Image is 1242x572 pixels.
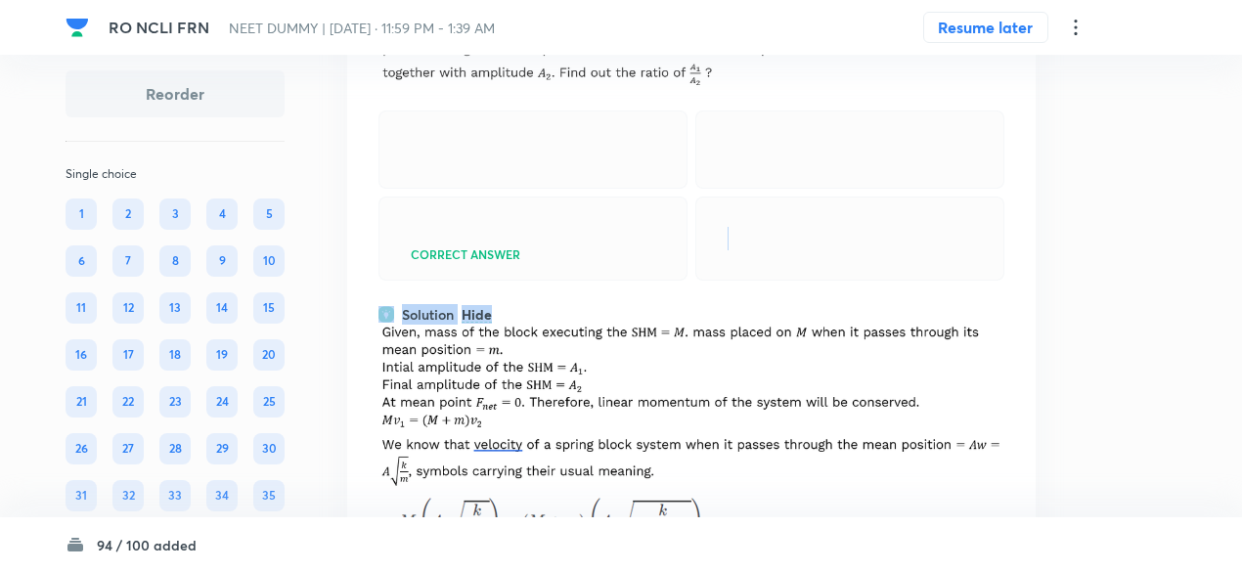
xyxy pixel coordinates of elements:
[206,292,238,324] div: 14
[66,245,97,277] div: 6
[66,292,97,324] div: 11
[66,433,97,464] div: 26
[411,234,412,235] img: 28-02-25-07:13:41-AM
[159,480,191,511] div: 33
[66,480,97,511] div: 31
[159,386,191,418] div: 23
[159,339,191,371] div: 18
[66,16,89,39] img: Company Logo
[112,292,144,324] div: 12
[728,243,729,244] img: 28-02-25-07:13:54-AM
[159,245,191,277] div: 8
[112,245,144,277] div: 7
[112,386,144,418] div: 22
[66,165,285,183] p: Single choice
[253,245,285,277] div: 10
[378,306,394,323] img: solution.svg
[728,154,729,155] img: 28-02-25-07:13:26-AM
[253,339,285,371] div: 20
[253,433,285,464] div: 30
[159,292,191,324] div: 13
[112,480,144,511] div: 32
[206,386,238,418] div: 24
[206,198,238,230] div: 4
[229,19,495,37] span: NEET DUMMY | [DATE] · 11:59 PM - 1:39 AM
[206,245,238,277] div: 9
[923,12,1048,43] button: Resume later
[462,308,492,323] p: Hide
[253,292,285,324] div: 15
[66,70,285,117] button: Reorder
[253,386,285,418] div: 25
[206,339,238,371] div: 19
[112,339,144,371] div: 17
[253,198,285,230] div: 5
[159,433,191,464] div: 28
[112,433,144,464] div: 27
[66,386,97,418] div: 21
[66,198,97,230] div: 1
[253,480,285,511] div: 35
[411,154,412,155] img: 28-02-25-07:13:14-AM
[411,248,520,260] p: Correct answer
[66,339,97,371] div: 16
[206,433,238,464] div: 29
[112,198,144,230] div: 2
[402,304,454,325] h6: Solution
[97,535,197,555] h6: 94 / 100 added
[159,198,191,230] div: 3
[66,16,93,39] a: Company Logo
[206,480,238,511] div: 34
[109,17,209,37] span: RO NCLI FRN
[378,325,1004,487] img: 28-02-25-07:14:22-AM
